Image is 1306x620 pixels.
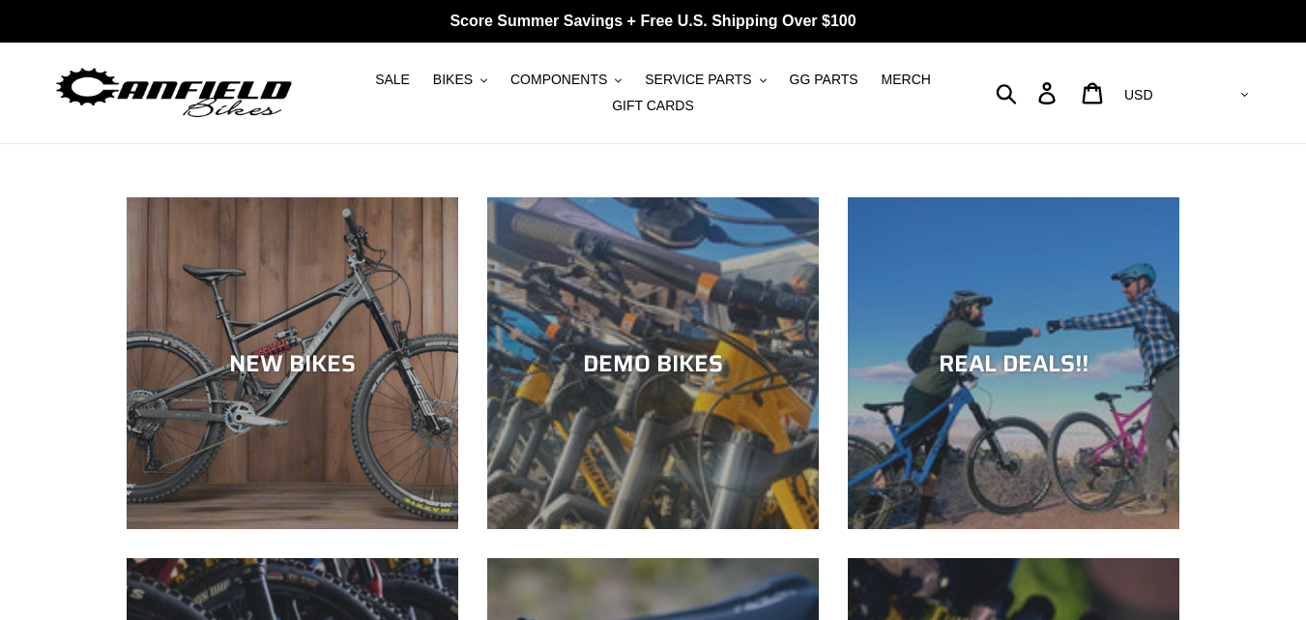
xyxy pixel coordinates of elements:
div: REAL DEALS!! [848,349,1179,377]
span: SERVICE PARTS [645,72,751,88]
button: SERVICE PARTS [635,67,775,93]
span: SALE [375,72,410,88]
a: REAL DEALS!! [848,197,1179,529]
span: GG PARTS [790,72,858,88]
div: DEMO BIKES [487,349,819,377]
a: NEW BIKES [127,197,458,529]
a: DEMO BIKES [487,197,819,529]
a: SALE [365,67,420,93]
span: COMPONENTS [510,72,607,88]
div: NEW BIKES [127,349,458,377]
span: MERCH [882,72,931,88]
a: GIFT CARDS [602,93,704,119]
a: GG PARTS [780,67,868,93]
button: COMPONENTS [501,67,631,93]
img: Canfield Bikes [53,63,295,124]
span: GIFT CARDS [612,98,694,114]
span: BIKES [433,72,473,88]
a: MERCH [872,67,941,93]
button: BIKES [423,67,497,93]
